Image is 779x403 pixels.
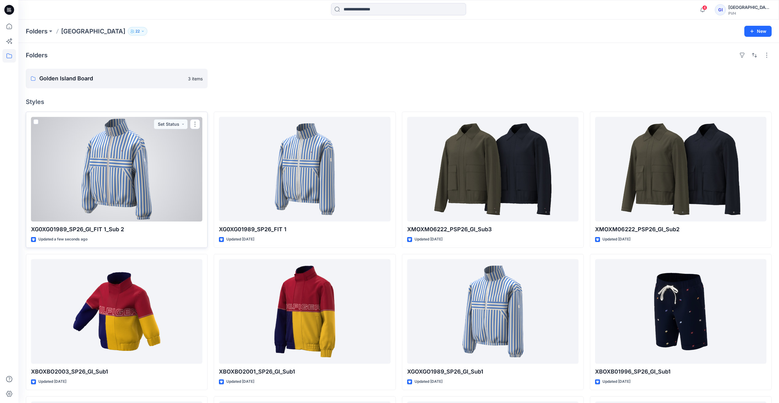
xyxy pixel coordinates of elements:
h4: Folders [26,52,48,59]
h4: Styles [26,98,772,106]
p: XG0XG01989_SP26_FIT 1 [219,225,390,234]
p: Updated [DATE] [602,378,630,385]
p: XG0XG01989_SP26_GI_FIT 1_Sub 2 [31,225,202,234]
p: Updated [DATE] [226,236,254,243]
div: GI [715,4,726,15]
p: XBOXBO2003_SP26_GI_Sub1 [31,367,202,376]
p: [GEOGRAPHIC_DATA] [61,27,125,36]
a: XMOXM06222_PSP26_GI_Sub2 [595,117,766,221]
a: XG0XG01989_SP26_FIT 1 [219,117,390,221]
p: XGOXGO1989_SP26_GI_Sub1 [407,367,578,376]
p: Updated [DATE] [415,378,442,385]
a: XGOXGO1989_SP26_GI_Sub1 [407,259,578,364]
p: Golden Island Board [39,74,184,83]
p: Updated [DATE] [38,378,66,385]
a: XBOXBO2003_SP26_GI_Sub1 [31,259,202,364]
p: Updated [DATE] [226,378,254,385]
p: XMOXM06222_PSP26_GI_Sub2 [595,225,766,234]
p: XBOXB01996_SP26_GI_Sub1 [595,367,766,376]
div: [GEOGRAPHIC_DATA] [GEOGRAPHIC_DATA] [728,4,771,11]
button: New [744,26,772,37]
p: XBOXBO2001_SP26_GI_Sub1 [219,367,390,376]
a: Folders [26,27,48,36]
a: XMOXM06222_PSP26_GI_Sub3 [407,117,578,221]
a: Golden Island Board3 items [26,69,208,88]
p: Updated [DATE] [415,236,442,243]
p: Updated [DATE] [602,236,630,243]
p: 3 items [188,75,203,82]
span: 4 [702,5,707,10]
p: 22 [135,28,140,35]
a: XG0XG01989_SP26_GI_FIT 1_Sub 2 [31,117,202,221]
div: PVH [728,11,771,16]
p: XMOXM06222_PSP26_GI_Sub3 [407,225,578,234]
p: Updated a few seconds ago [38,236,88,243]
button: 22 [128,27,147,36]
a: XBOXB01996_SP26_GI_Sub1 [595,259,766,364]
a: XBOXBO2001_SP26_GI_Sub1 [219,259,390,364]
